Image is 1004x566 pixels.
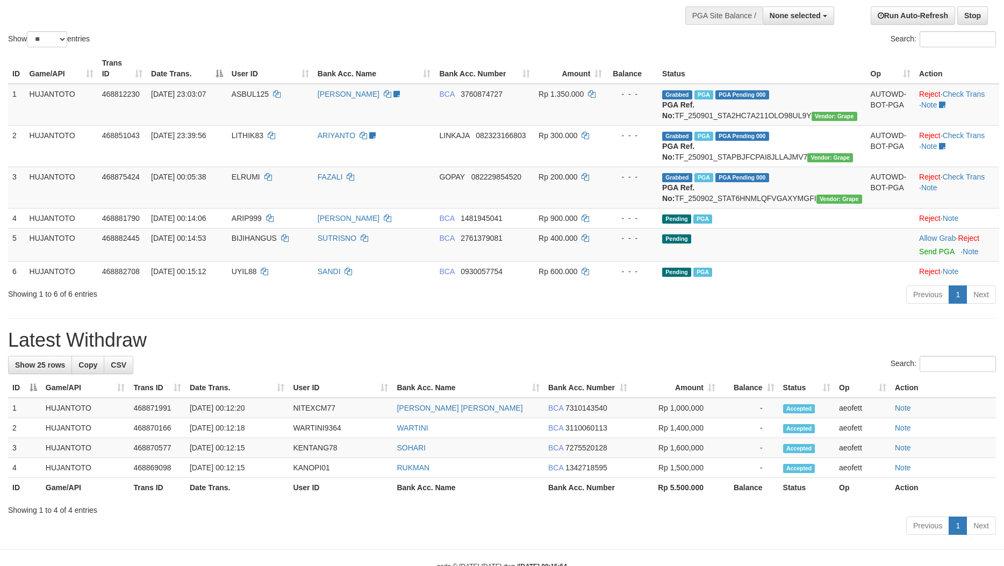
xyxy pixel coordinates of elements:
a: SANDI [318,267,341,276]
label: Search: [891,31,996,47]
td: TF_250901_STAPBJFCPAI8JLLAJMV7 [658,125,866,167]
td: 4 [8,208,25,228]
input: Search: [920,31,996,47]
a: Note [895,443,911,452]
td: · · [915,125,999,167]
span: CSV [111,361,126,369]
span: Copy 7310143540 to clipboard [565,404,607,412]
th: Action [891,378,996,398]
td: HUJANTOTO [41,458,130,478]
span: BCA [439,267,454,276]
td: 4 [8,458,41,478]
a: CSV [104,356,133,374]
th: Bank Acc. Number [544,478,632,498]
span: Marked by aeofett [694,132,713,141]
span: Copy 1342718595 to clipboard [565,463,607,472]
span: LITHIK83 [232,131,263,140]
td: HUJANTOTO [41,418,130,438]
a: Reject [919,131,941,140]
span: BCA [548,463,563,472]
a: Check Trans [943,173,985,181]
span: Rp 200.000 [539,173,577,181]
a: Next [966,517,996,535]
a: Reject [919,173,941,181]
td: KENTANG78 [289,438,392,458]
span: BCA [548,404,563,412]
td: HUJANTOTO [41,438,130,458]
th: Bank Acc. Number: activate to sort column ascending [435,53,534,84]
span: Copy 082323166803 to clipboard [476,131,526,140]
td: 468870166 [129,418,185,438]
td: 468869098 [129,458,185,478]
span: None selected [770,11,821,20]
a: Stop [957,6,988,25]
td: 5 [8,228,25,261]
button: None selected [763,6,834,25]
td: · [915,208,999,228]
td: 1 [8,398,41,418]
span: ASBUL125 [232,90,269,98]
span: Copy 1481945041 to clipboard [461,214,503,223]
span: Copy 0930057754 to clipboard [461,267,503,276]
th: Game/API: activate to sort column ascending [25,53,98,84]
th: ID: activate to sort column descending [8,378,41,398]
span: 468812230 [102,90,140,98]
td: - [720,418,779,438]
span: · [919,234,958,242]
td: 2 [8,418,41,438]
td: Rp 1,500,000 [632,458,720,478]
th: Date Trans.: activate to sort column ascending [185,378,289,398]
td: aeofett [835,438,891,458]
span: [DATE] 00:14:06 [151,214,206,223]
th: Op: activate to sort column ascending [866,53,915,84]
a: [PERSON_NAME] [318,214,379,223]
th: Action [915,53,999,84]
h1: Latest Withdraw [8,329,996,351]
a: Note [963,247,979,256]
span: Accepted [783,464,815,473]
td: 2 [8,125,25,167]
span: Rp 400.000 [539,234,577,242]
td: 1 [8,84,25,126]
b: PGA Ref. No: [662,142,694,161]
a: 1 [949,285,967,304]
a: Reject [919,90,941,98]
td: 3 [8,438,41,458]
span: BIJIHANGUS [232,234,277,242]
span: Pending [662,214,691,224]
div: - - - [611,213,654,224]
span: BCA [439,90,454,98]
td: Rp 1,600,000 [632,438,720,458]
td: AUTOWD-BOT-PGA [866,125,915,167]
span: Marked by aeofett [693,214,712,224]
b: PGA Ref. No: [662,101,694,120]
span: Copy 7275520128 to clipboard [565,443,607,452]
a: SUTRISNO [318,234,356,242]
span: Copy 3760874727 to clipboard [461,90,503,98]
span: BCA [548,443,563,452]
input: Search: [920,356,996,372]
td: KANOPI01 [289,458,392,478]
th: Op: activate to sort column ascending [835,378,891,398]
th: User ID [289,478,392,498]
span: Vendor URL: https://settle31.1velocity.biz [812,112,857,121]
td: HUJANTOTO [25,228,98,261]
span: Grabbed [662,90,692,99]
span: [DATE] 23:39:56 [151,131,206,140]
select: Showentries [27,31,67,47]
span: BCA [439,234,454,242]
span: PGA Pending [715,173,769,182]
a: Copy [71,356,104,374]
div: - - - [611,171,654,182]
th: Bank Acc. Number: activate to sort column ascending [544,378,632,398]
a: Note [943,214,959,223]
span: 468875424 [102,173,140,181]
th: Op [835,478,891,498]
th: Balance: activate to sort column ascending [720,378,779,398]
span: Vendor URL: https://settle31.1velocity.biz [807,153,853,162]
div: Showing 1 to 6 of 6 entries [8,284,410,299]
a: Note [895,404,911,412]
span: Accepted [783,404,815,413]
th: User ID: activate to sort column ascending [289,378,392,398]
div: - - - [611,89,654,99]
